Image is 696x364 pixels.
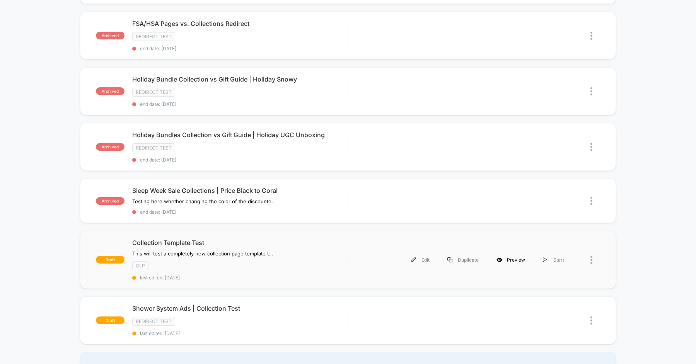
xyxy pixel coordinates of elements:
div: Duplicate [438,251,488,269]
span: archived [96,87,125,95]
div: Edit [402,251,438,269]
img: close [590,197,592,205]
span: last edited: [DATE] [132,330,348,336]
img: close [590,256,592,264]
img: menu [447,257,452,262]
span: archived [96,143,125,151]
img: close [590,143,592,151]
span: Holiday Bundle Collection vs Gift Guide | Holiday Snowy [132,75,348,83]
span: Redirect Test [132,317,175,326]
span: archived [96,32,125,39]
span: Collection Template Test [132,239,348,247]
span: FSA/HSA Pages vs. Collections Redirect [132,20,348,27]
span: end date: [DATE] [132,101,348,107]
span: Redirect Test [132,143,175,152]
span: Shower System Ads | Collection Test [132,304,348,312]
span: end date: [DATE] [132,46,348,51]
span: Sleep Week Sale Collections | Price Black to Coral [132,187,348,194]
span: end date: [DATE] [132,209,348,215]
img: close [590,32,592,40]
span: last edited: [DATE] [132,275,348,281]
span: Redirect Test [132,32,175,41]
span: end date: [DATE] [132,157,348,163]
img: close [590,87,592,95]
div: Preview [488,251,534,269]
img: menu [411,257,416,262]
span: draft [96,316,125,324]
img: menu [543,257,547,262]
div: Start [534,251,573,269]
span: draft [96,256,125,264]
img: close [590,316,592,325]
span: This will test a completely new collection page template that emphasizes the main products with l... [132,250,276,257]
span: Testing here whether changing the color of the discounted prices makes a difference on CVR & BR [132,198,276,204]
span: Redirect Test [132,88,175,97]
span: Holiday Bundles Collection vs Gift Guide | Holiday UGC Unboxing [132,131,348,139]
span: CLP [132,261,148,270]
span: archived [96,197,125,205]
